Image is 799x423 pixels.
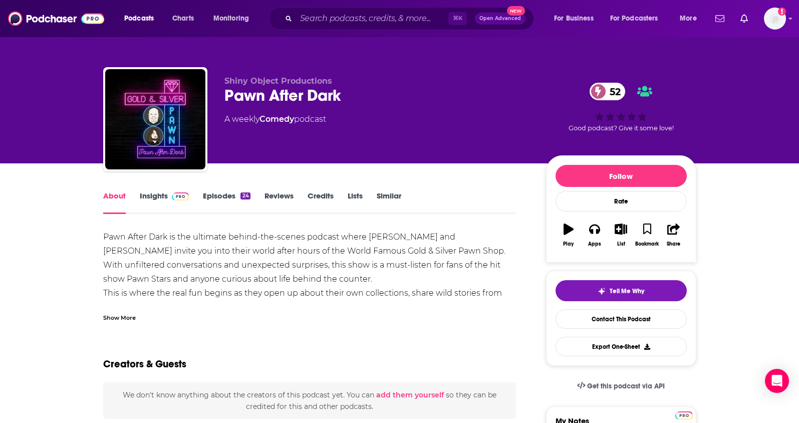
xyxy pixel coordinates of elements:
[556,309,687,329] a: Contact This Podcast
[590,83,626,100] a: 52
[206,11,262,27] button: open menu
[563,241,574,247] div: Play
[556,217,582,253] button: Play
[556,337,687,356] button: Export One-Sheet
[546,76,696,138] div: 52Good podcast? Give it some love!
[675,410,693,419] a: Pro website
[213,12,249,26] span: Monitoring
[475,13,525,25] button: Open AdvancedNew
[764,8,786,30] button: Show profile menu
[635,241,659,247] div: Bookmark
[105,69,205,169] img: Pawn After Dark
[203,191,250,214] a: Episodes24
[117,11,167,27] button: open menu
[103,191,126,214] a: About
[604,11,673,27] button: open menu
[617,241,625,247] div: List
[264,191,294,214] a: Reviews
[124,12,154,26] span: Podcasts
[448,12,467,25] span: ⌘ K
[600,83,626,100] span: 52
[296,11,448,27] input: Search podcasts, credits, & more...
[377,191,401,214] a: Similar
[673,11,709,27] button: open menu
[278,7,544,30] div: Search podcasts, credits, & more...
[778,8,786,16] svg: Add a profile image
[554,12,594,26] span: For Business
[224,113,326,125] div: A weekly podcast
[140,191,189,214] a: InsightsPodchaser Pro
[166,11,200,27] a: Charts
[675,411,693,419] img: Podchaser Pro
[224,76,332,86] span: Shiny Object Productions
[547,11,606,27] button: open menu
[610,12,658,26] span: For Podcasters
[660,217,686,253] button: Share
[634,217,660,253] button: Bookmark
[479,16,521,21] span: Open Advanced
[507,6,525,16] span: New
[608,217,634,253] button: List
[103,230,516,328] div: Pawn After Dark is the ultimate behind-the-scenes podcast where [PERSON_NAME] and [PERSON_NAME] i...
[348,191,363,214] a: Lists
[556,165,687,187] button: Follow
[103,358,186,370] h2: Creators & Guests
[172,192,189,200] img: Podchaser Pro
[711,10,728,27] a: Show notifications dropdown
[736,10,752,27] a: Show notifications dropdown
[556,191,687,212] div: Rate
[123,390,496,410] span: We don't know anything about the creators of this podcast yet . You can so they can be credited f...
[569,374,673,398] a: Get this podcast via API
[569,124,674,132] span: Good podcast? Give it some love!
[8,9,104,28] img: Podchaser - Follow, Share and Rate Podcasts
[308,191,334,214] a: Credits
[587,382,665,390] span: Get this podcast via API
[588,241,601,247] div: Apps
[240,192,250,199] div: 24
[764,8,786,30] span: Logged in as kochristina
[259,114,294,124] a: Comedy
[680,12,697,26] span: More
[172,12,194,26] span: Charts
[556,280,687,301] button: tell me why sparkleTell Me Why
[376,391,444,399] button: add them yourself
[582,217,608,253] button: Apps
[598,287,606,295] img: tell me why sparkle
[765,369,789,393] div: Open Intercom Messenger
[667,241,680,247] div: Share
[610,287,644,295] span: Tell Me Why
[764,8,786,30] img: User Profile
